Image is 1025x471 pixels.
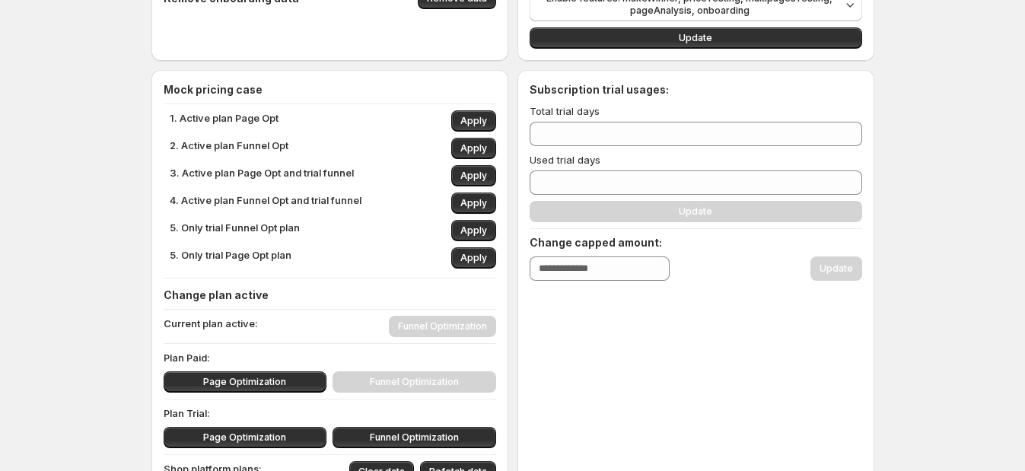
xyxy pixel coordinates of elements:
p: 3. Active plan Page Opt and trial funnel [170,165,354,186]
button: Page Optimization [164,371,327,393]
span: Used trial days [530,154,600,166]
span: Total trial days [530,105,600,117]
p: 1. Active plan Page Opt [170,110,279,132]
button: Apply [451,220,496,241]
p: 4. Active plan Funnel Opt and trial funnel [170,193,361,214]
button: Apply [451,193,496,214]
span: Apply [460,170,487,182]
h4: Subscription trial usages: [530,82,669,97]
p: 2. Active plan Funnel Opt [170,138,288,159]
h4: Change capped amount: [530,235,862,250]
p: 5. Only trial Funnel Opt plan [170,220,300,241]
button: Apply [451,110,496,132]
span: Apply [460,115,487,127]
span: Page Optimization [203,431,286,444]
span: Apply [460,197,487,209]
button: Page Optimization [164,427,327,448]
p: 5. Only trial Page Opt plan [170,247,291,269]
h4: Change plan active [164,288,496,303]
p: Plan Trial: [164,406,496,421]
button: Apply [451,138,496,159]
span: Funnel Optimization [370,431,459,444]
span: Apply [460,224,487,237]
h4: Mock pricing case [164,82,496,97]
span: Update [679,32,712,44]
p: Current plan active: [164,316,258,337]
p: Plan Paid: [164,350,496,365]
button: Update [530,27,862,49]
span: Apply [460,252,487,264]
span: Page Optimization [203,376,286,388]
span: Apply [460,142,487,154]
button: Apply [451,165,496,186]
button: Apply [451,247,496,269]
button: Funnel Optimization [333,427,496,448]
